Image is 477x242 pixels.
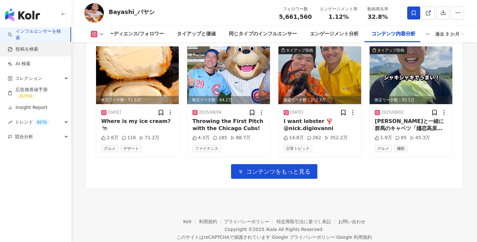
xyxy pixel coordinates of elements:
[187,46,270,104] img: post-image
[8,87,66,100] a: 広告換算値予測ALPHA
[370,96,452,104] div: 推定リーチ数：33.1万
[375,118,447,132] div: [PERSON_NAME]と一緒に群馬のキャベツ「嬬恋高原キャベツ」を食べよう！高原特有の寒暖差と朝露のおかげでシャキシャキみずみずしい！サバ缶とキャベツでつくる嬬恋村のソウルフードも試してみて...
[192,145,221,152] span: ファイナンス
[278,46,361,104] img: post-image
[15,129,33,144] span: 競合分析
[266,227,277,232] a: iKala
[122,135,136,141] div: 116
[101,135,118,141] div: 2.6万
[101,145,118,152] span: グルメ
[377,47,404,54] div: タイアップ投稿
[187,96,270,104] div: 推定リーチ数：64.2万
[394,145,407,152] span: 麺類
[34,119,49,126] div: BETA
[375,135,392,141] div: 1.9万
[279,13,312,20] span: 5,661,560
[224,219,276,224] a: プライバシーポリシー
[8,61,31,67] a: AI 検索
[284,135,304,141] div: 14.8万
[365,6,390,12] div: 動画再生率
[199,219,224,224] a: 利用規約
[84,3,104,23] img: KOL Avatar
[177,233,372,241] span: このサイトはreCAPTCHAで保護されています
[324,135,348,141] div: 352.2万
[320,6,358,12] div: エンゲージメント率
[8,104,47,111] a: Insight Report
[336,235,372,240] a: Google 利用規約
[229,30,297,38] div: 同じタイプのインフルエンサー
[278,46,361,104] div: post-imageタイアップ投稿推定リーチ数：252.3万
[121,145,141,152] span: デザート
[8,28,65,41] a: searchインフルエンサーを検索
[187,46,270,104] div: post-image推定リーチ数：64.2万
[370,46,452,104] img: post-image
[213,135,227,141] div: 185
[435,29,464,39] div: 過去 3 か月
[284,118,356,132] div: I want lobster 🦞 @nick.digiovanni
[272,235,335,240] a: Google プライバシーポリシー
[5,8,40,21] img: logo
[395,135,407,141] div: 85
[328,14,349,20] span: 1.12%
[410,135,430,141] div: 45.3万
[96,96,179,104] div: 推定リーチ数：51.6万
[276,219,338,224] a: 特定商取引法に基づく表記
[279,6,312,12] div: フォロワー数
[372,30,415,38] div: コンテンツ内容分析
[15,115,49,129] span: トレンド
[270,235,272,240] span: |
[199,110,221,115] div: 2025/08/04
[368,14,388,20] span: 32.8%
[8,46,38,53] a: 投稿を検索
[108,110,121,115] div: [DATE]
[231,164,317,179] button: コンテンツをもっと見る
[192,118,265,132] div: Throwing the First Pitch with the Chicago Cubs!
[15,71,42,86] span: コレクション
[139,135,159,141] div: 71.2万
[381,110,404,115] div: 2025/08/02
[286,47,313,54] div: タイアップ投稿
[230,135,251,141] div: 88.7万
[109,8,155,16] div: Bayashi_バヤシ
[375,145,392,152] span: グルメ
[225,227,324,232] div: Copyright © 2025 All Rights Reserved.
[192,135,210,141] div: 4.3万
[278,96,361,104] div: 推定リーチ数：252.3万
[96,46,179,104] img: post-image
[101,118,174,132] div: Where is my ice cream? 🐄
[290,110,303,115] div: [DATE]
[177,30,216,38] div: タイアップと価値
[96,46,179,104] div: post-image推定リーチ数：51.6万
[307,135,321,141] div: 262
[284,145,312,152] span: 日常トピック
[335,235,336,240] span: |
[246,168,311,175] span: コンテンツをもっと見る
[310,30,359,38] div: エンゲージメント分析
[338,219,365,224] a: お問い合わせ
[8,120,12,125] span: rise
[370,46,452,104] div: post-imageタイアップ投稿推定リーチ数：33.1万
[104,30,164,38] div: オーディエンス/フォロワー
[183,219,199,224] a: Kolr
